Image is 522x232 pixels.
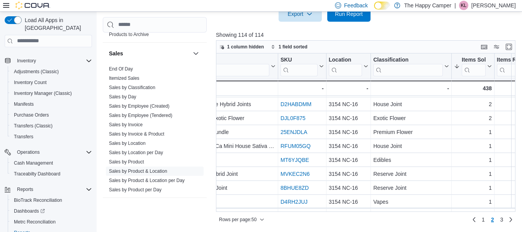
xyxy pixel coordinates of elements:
[462,57,486,76] div: Items Sold
[8,66,95,77] button: Adjustments (Classic)
[2,55,95,66] button: Inventory
[216,215,267,224] button: Rows per page:50
[109,50,123,57] h3: Sales
[11,158,92,168] span: Cash Management
[109,76,139,81] a: Itemized Sales
[14,160,53,166] span: Cash Management
[15,2,50,9] img: Cova
[109,159,144,165] span: Sales by Product
[373,113,449,123] div: Exotic Flower
[14,197,62,203] span: BioTrack Reconciliation
[109,205,190,213] button: Taxes
[454,1,456,10] p: |
[109,85,155,90] a: Sales by Classification
[126,57,269,76] div: Product
[329,141,368,151] div: 3154 NC-16
[11,132,92,141] span: Transfers
[11,206,48,216] a: Dashboards
[11,169,63,179] a: Traceabilty Dashboard
[11,217,92,227] span: Metrc Reconciliation
[11,89,92,98] span: Inventory Manager (Classic)
[17,149,40,155] span: Operations
[126,57,269,64] div: Product
[454,113,492,123] div: 2
[454,155,492,165] div: 1
[283,6,317,22] span: Export
[14,56,39,65] button: Inventory
[281,57,318,64] div: SKU
[454,197,492,206] div: 1
[11,67,62,76] a: Adjustments (Classic)
[479,213,488,226] a: Page 1 of 3
[8,77,95,88] button: Inventory Count
[11,100,37,109] a: Manifests
[469,213,515,226] nav: Pagination for preceding grid
[14,69,59,75] span: Adjustments (Classic)
[109,103,170,109] span: Sales by Employee (Created)
[14,171,60,177] span: Traceabilty Dashboard
[373,155,449,165] div: Edibles
[14,148,92,157] span: Operations
[329,169,368,179] div: 3154 NC-16
[506,215,515,224] a: Next page
[14,208,45,214] span: Dashboards
[281,84,324,93] div: -
[11,158,56,168] a: Cash Management
[109,187,162,193] span: Sales by Product per Day
[281,157,309,163] a: MT6YJQBE
[109,177,185,184] span: Sales by Product & Location per Day
[11,169,92,179] span: Traceabilty Dashboard
[281,171,309,177] a: MVKEC2N6
[497,213,506,226] a: Page 3 of 3
[8,99,95,110] button: Manifests
[109,50,190,57] button: Sales
[109,205,124,213] h3: Taxes
[109,159,144,165] a: Sales by Product
[373,57,443,64] div: Classification
[454,169,492,179] div: 1
[216,42,267,52] button: 1 column hidden
[482,216,485,223] span: 1
[126,100,275,109] div: Truffle Treats 0.75G THCa Mini House Hybrid Joints
[11,67,92,76] span: Adjustments (Classic)
[479,42,489,52] button: Keyboard shortcuts
[126,211,275,220] div: CBN 10mg House Gummy Jar
[373,100,449,109] div: House Joint
[454,127,492,137] div: 1
[11,89,75,98] a: Inventory Manager (Classic)
[22,16,92,32] span: Load All Apps in [GEOGRAPHIC_DATA]
[491,216,494,223] span: 2
[329,57,368,76] button: Location
[327,6,371,22] button: Run Report
[329,84,368,93] div: -
[109,131,164,137] span: Sales by Invoice & Product
[471,1,516,10] p: [PERSON_NAME]
[103,64,207,198] div: Sales
[109,94,136,100] span: Sales by Day
[373,211,449,220] div: Edibles
[14,112,49,118] span: Purchase Orders
[281,143,311,149] a: RFUM05GQ
[219,217,257,223] span: Rows per page : 50
[329,183,368,192] div: 3154 NC-16
[281,185,309,191] a: 8BHUE8ZD
[454,141,492,151] div: 1
[126,127,275,137] div: 4G Premium THCa Flower Mystery Bundle
[8,110,95,120] button: Purchase Orders
[109,131,164,137] a: Sales by Invoice & Product
[344,2,368,9] span: Feedback
[14,185,36,194] button: Reports
[11,121,92,131] span: Transfers (Classic)
[281,101,311,107] a: D2HABDMM
[14,79,47,86] span: Inventory Count
[109,66,133,72] span: End Of Day
[11,132,36,141] a: Transfers
[335,10,363,18] span: Run Report
[281,115,306,121] a: DJL0F875
[479,213,506,226] ul: Pagination for preceding grid
[281,57,318,76] div: SKU URL
[109,122,143,128] span: Sales by Invoice
[11,78,92,87] span: Inventory Count
[109,113,172,118] a: Sales by Employee (Tendered)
